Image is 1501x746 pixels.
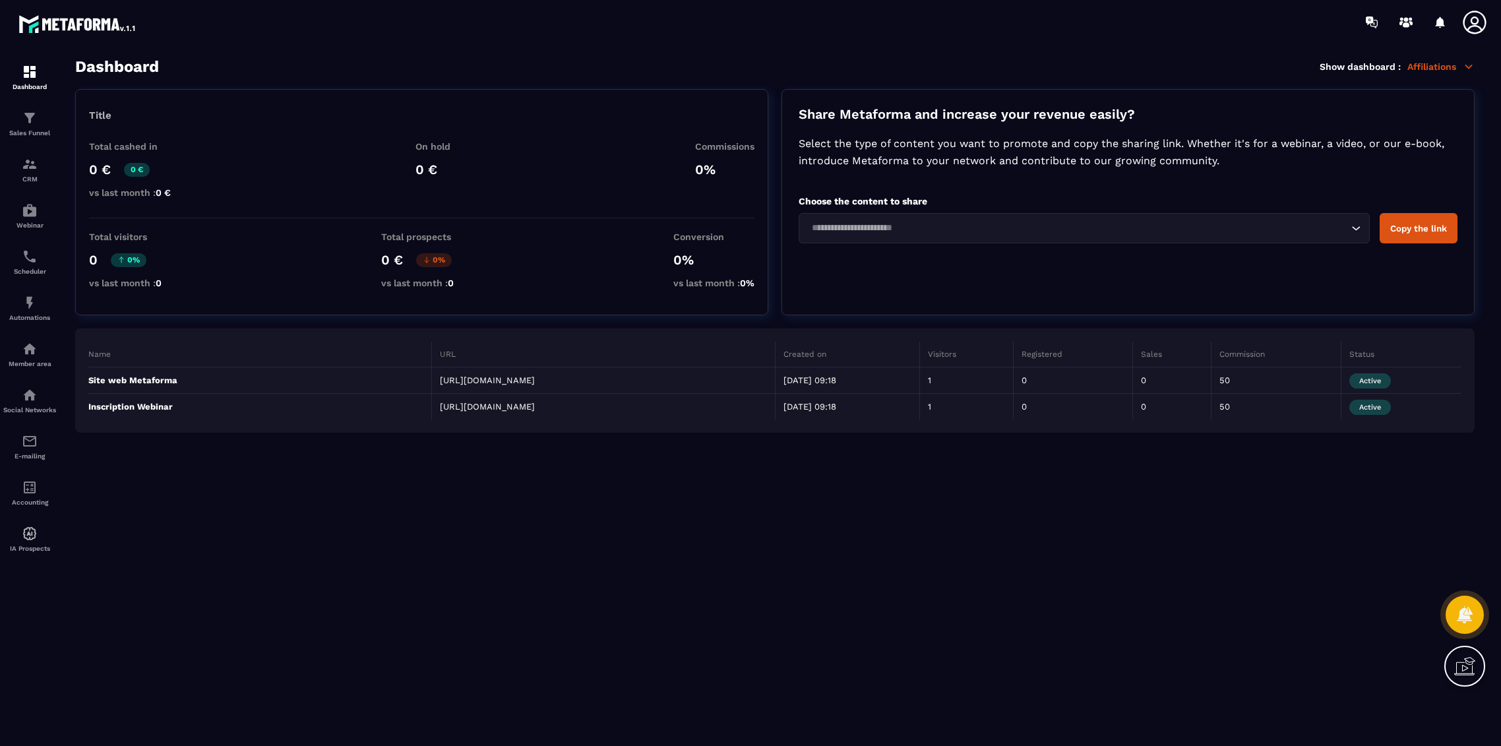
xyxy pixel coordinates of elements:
p: 0% [673,252,754,268]
p: 0 [89,252,98,268]
img: logo [18,12,137,36]
p: Show dashboard : [1320,61,1401,72]
p: [DATE] 09:18 [783,375,911,385]
h3: Dashboard [75,57,159,76]
img: scheduler [22,249,38,264]
td: [URL][DOMAIN_NAME] [432,394,776,420]
p: Social Networks [3,406,56,414]
img: automations [22,526,38,542]
p: [DATE] 09:18 [783,402,911,412]
span: 0 € [156,187,171,198]
span: 0 [448,278,454,288]
th: Sales [1133,342,1211,367]
td: [URL][DOMAIN_NAME] [432,367,776,394]
th: Visitors [919,342,1013,367]
p: vs last month : [89,278,162,288]
p: Webinar [3,222,56,229]
a: formationformationDashboard [3,54,56,100]
p: Dashboard [3,83,56,90]
p: On hold [415,141,450,152]
p: Commissions [695,141,754,152]
p: E-mailing [3,452,56,460]
a: automationsautomationsMember area [3,331,56,377]
th: URL [432,342,776,367]
th: Registered [1013,342,1133,367]
p: vs last month : [89,187,171,198]
p: Total visitors [89,232,162,242]
p: Select the type of content you want to promote and copy the sharing link. Whether it's for a webi... [799,135,1457,170]
p: Accounting [3,499,56,506]
td: 0 [1133,394,1211,420]
a: formationformationSales Funnel [3,100,56,146]
a: formationformationCRM [3,146,56,193]
p: Scheduler [3,268,56,275]
span: 0 [156,278,162,288]
p: vs last month : [673,278,754,288]
span: Active [1349,373,1391,389]
td: 50 [1211,394,1341,420]
p: Total prospects [381,232,454,242]
img: accountant [22,480,38,495]
p: Total cashed in [89,141,171,152]
a: social-networksocial-networkSocial Networks [3,377,56,423]
a: automationsautomationsAutomations [3,285,56,331]
p: vs last month : [381,278,454,288]
a: emailemailE-mailing [3,423,56,470]
img: email [22,433,38,449]
th: Status [1341,342,1461,367]
th: Created on [775,342,919,367]
p: 0 € [89,162,111,177]
p: Share Metaforma and increase your revenue easily? [799,106,1457,122]
p: Choose the content to share [799,196,1457,206]
th: Name [88,342,432,367]
p: Sales Funnel [3,129,56,137]
p: Conversion [673,232,754,242]
td: 0 [1013,367,1133,394]
img: automations [22,202,38,218]
img: social-network [22,387,38,403]
p: Title [89,109,754,121]
p: 0% [695,162,754,177]
p: Member area [3,360,56,367]
img: automations [22,341,38,357]
p: Affiliations [1407,61,1475,73]
button: Copy the link [1380,213,1457,243]
a: automationsautomationsWebinar [3,193,56,239]
img: formation [22,110,38,126]
p: Automations [3,314,56,321]
span: Active [1349,400,1391,415]
p: Site web Metaforma [88,375,423,385]
img: formation [22,156,38,172]
td: 0 [1133,367,1211,394]
div: Search for option [799,213,1370,243]
td: 0 [1013,394,1133,420]
td: 1 [919,367,1013,394]
p: CRM [3,175,56,183]
span: 0% [740,278,754,288]
th: Commission [1211,342,1341,367]
p: 0 € [381,252,403,268]
p: Inscription Webinar [88,402,423,412]
p: 0 € [415,162,450,177]
input: Search for option [807,221,1348,235]
td: 1 [919,394,1013,420]
a: schedulerschedulerScheduler [3,239,56,285]
p: 0% [111,253,146,267]
p: IA Prospects [3,545,56,552]
p: 0% [416,253,452,267]
img: formation [22,64,38,80]
a: accountantaccountantAccounting [3,470,56,516]
p: 0 € [124,163,150,177]
td: 50 [1211,367,1341,394]
img: automations [22,295,38,311]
